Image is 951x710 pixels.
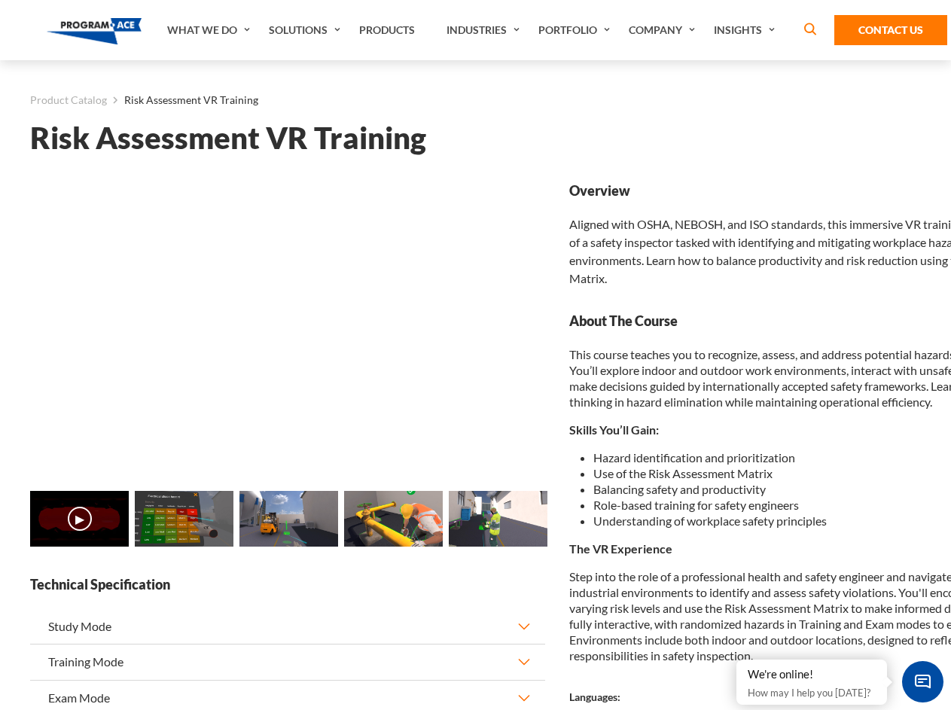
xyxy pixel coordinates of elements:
[107,90,258,110] li: Risk Assessment VR Training
[47,18,142,44] img: Program-Ace
[748,667,876,682] div: We're online!
[30,644,545,679] button: Training Mode
[30,90,107,110] a: Product Catalog
[68,507,92,531] button: ▶
[135,491,233,547] img: Risk Assessment VR Training - Preview 1
[30,575,545,594] strong: Technical Specification
[30,181,545,471] iframe: Risk Assessment VR Training - Video 0
[344,491,443,547] img: Risk Assessment VR Training - Preview 3
[569,690,620,703] strong: Languages:
[834,15,947,45] a: Contact Us
[30,609,545,644] button: Study Mode
[30,491,129,547] img: Risk Assessment VR Training - Video 0
[449,491,547,547] img: Risk Assessment VR Training - Preview 4
[902,661,943,702] span: Chat Widget
[239,491,338,547] img: Risk Assessment VR Training - Preview 2
[748,684,876,702] p: How may I help you [DATE]?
